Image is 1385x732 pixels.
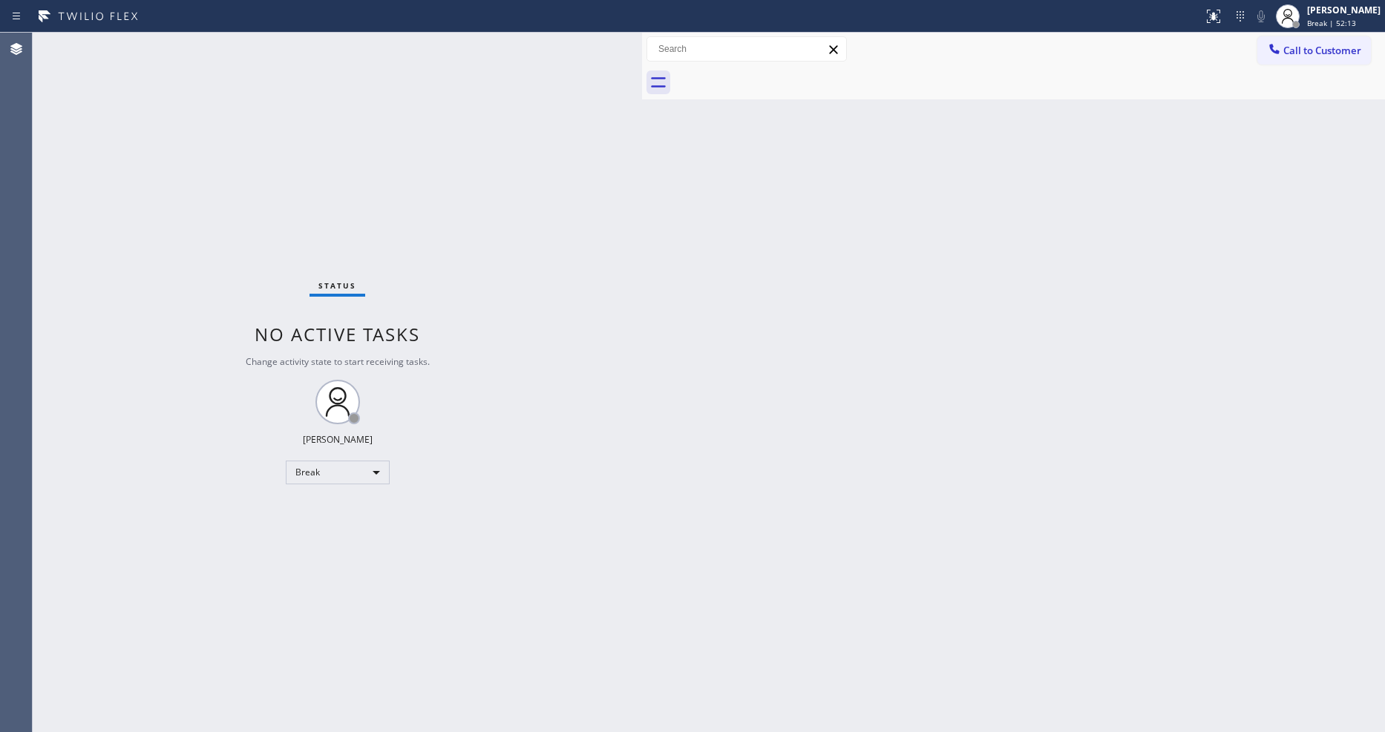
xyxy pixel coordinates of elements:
[1251,6,1271,27] button: Mute
[1307,4,1381,16] div: [PERSON_NAME]
[1257,36,1371,65] button: Call to Customer
[286,461,390,484] div: Break
[318,280,356,291] span: Status
[303,433,373,446] div: [PERSON_NAME]
[1307,18,1356,28] span: Break | 52:13
[246,355,430,368] span: Change activity state to start receiving tasks.
[1283,44,1361,57] span: Call to Customer
[647,37,846,61] input: Search
[255,322,420,346] span: No active tasks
